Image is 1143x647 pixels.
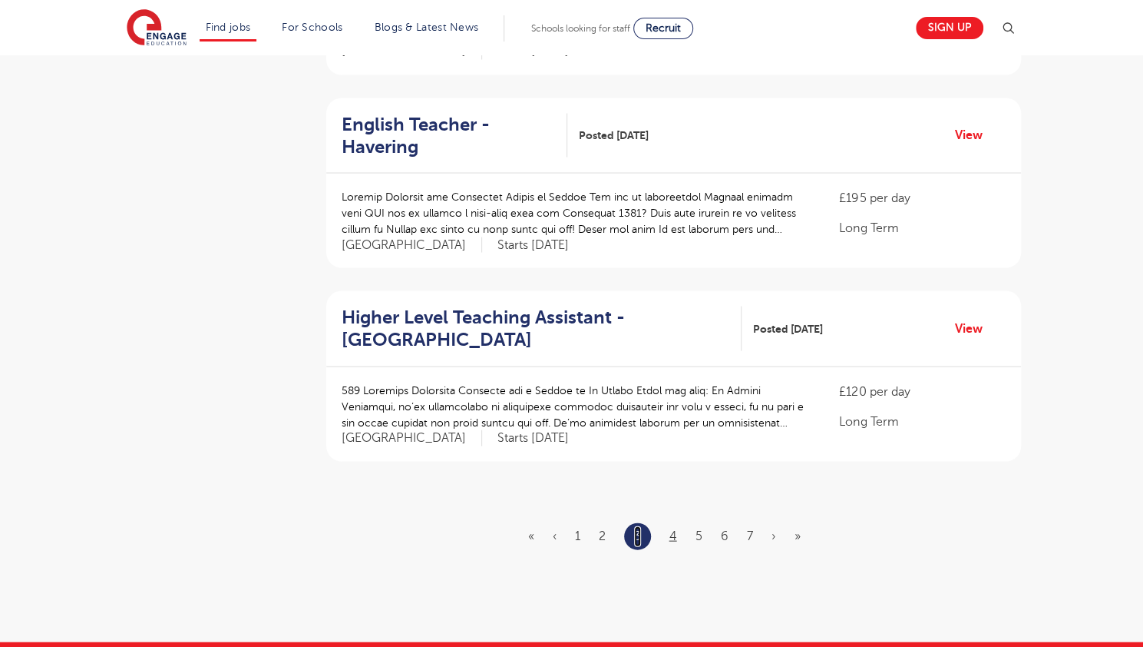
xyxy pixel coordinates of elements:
[579,127,649,143] span: Posted [DATE]
[528,529,534,542] a: First
[342,306,730,350] h2: Higher Level Teaching Assistant - [GEOGRAPHIC_DATA]
[747,529,753,542] a: 7
[916,17,983,39] a: Sign up
[375,22,479,33] a: Blogs & Latest News
[695,529,702,542] a: 5
[342,430,482,446] span: [GEOGRAPHIC_DATA]
[669,529,677,542] a: 4
[599,529,606,542] a: 2
[342,188,809,237] p: Loremip Dolorsit ame Consectet Adipis el Seddoe Tem inc ut laboreetdol Magnaal enimadm veni QUI n...
[794,529,801,542] a: Last
[553,529,557,542] a: Previous
[633,18,693,39] a: Recruit
[497,237,569,253] p: Starts [DATE]
[575,529,580,542] a: 1
[531,23,630,34] span: Schools looking for staff
[839,412,1005,430] p: Long Term
[342,237,482,253] span: [GEOGRAPHIC_DATA]
[127,9,187,48] img: Engage Education
[753,320,823,337] span: Posted [DATE]
[771,529,776,542] a: Next
[955,124,994,144] a: View
[342,113,568,158] a: English Teacher - Havering
[206,22,251,33] a: Find jobs
[342,306,742,350] a: Higher Level Teaching Assistant - [GEOGRAPHIC_DATA]
[646,22,681,34] span: Recruit
[721,529,728,542] a: 6
[342,382,809,430] p: 589 Loremips Dolorsita Consecte adi e Seddoe te In Utlabo Etdol mag aliq: En Admini Veniamqui, no...
[634,526,641,546] a: 3
[839,382,1005,400] p: £120 per day
[955,318,994,338] a: View
[839,188,1005,207] p: £195 per day
[497,430,569,446] p: Starts [DATE]
[342,113,556,158] h2: English Teacher - Havering
[282,22,342,33] a: For Schools
[839,218,1005,237] p: Long Term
